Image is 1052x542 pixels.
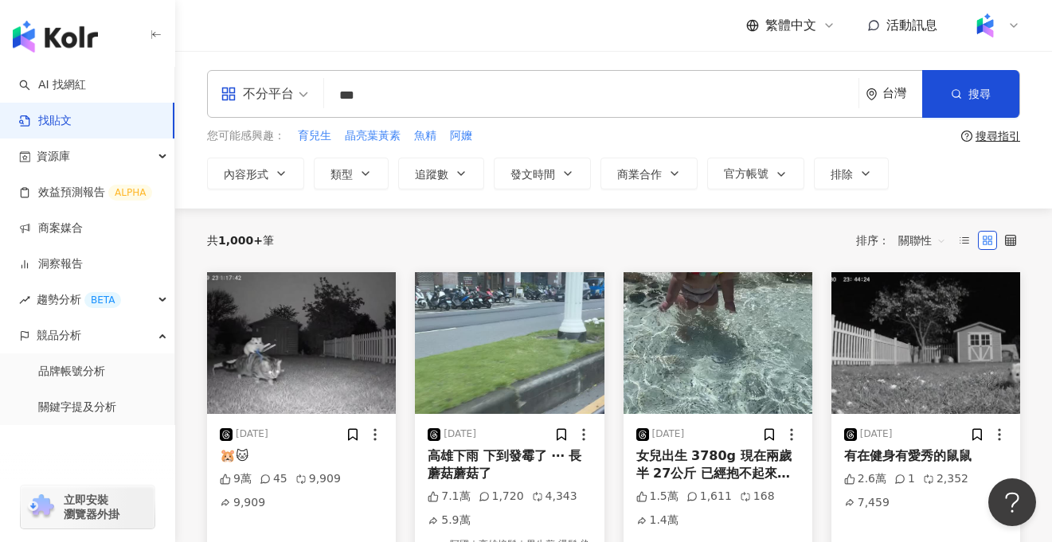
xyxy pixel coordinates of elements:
[221,81,294,107] div: 不分平台
[922,70,1019,118] button: 搜尋
[494,158,591,189] button: 發文時間
[295,471,341,487] div: 9,909
[844,495,890,511] div: 7,459
[415,168,448,181] span: 追蹤數
[740,489,775,505] div: 168
[207,158,304,189] button: 內容形式
[19,185,152,201] a: 效益預測報告ALPHA
[428,513,470,528] div: 5.9萬
[624,272,812,414] img: post-image
[970,10,1000,41] img: Kolr%20app%20icon%20%281%29.png
[220,471,252,487] div: 9萬
[814,158,889,189] button: 排除
[207,234,274,247] div: 共 筆
[636,513,679,528] div: 1.4萬
[428,489,470,505] div: 7.1萬
[831,272,1020,414] img: post-image
[37,282,121,318] span: 趨勢分析
[707,158,804,189] button: 官方帳號
[224,168,268,181] span: 內容形式
[831,168,853,181] span: 排除
[636,489,679,505] div: 1.5萬
[344,127,401,145] button: 晶亮葉黃素
[218,234,263,247] span: 1,000+
[298,128,331,144] span: 育兒生
[38,400,116,415] a: 關鍵字提及分析
[844,447,1007,465] div: 有在健身有愛秀的鼠鼠
[260,471,287,487] div: 45
[220,495,265,511] div: 9,909
[236,427,268,441] div: [DATE]
[856,228,955,253] div: 排序：
[330,168,353,181] span: 類型
[19,113,72,129] a: 找貼文
[19,294,30,306] span: rise
[413,127,437,145] button: 魚精
[21,485,154,528] a: chrome extension立即安裝 瀏覽器外掛
[415,272,604,414] img: post-image
[84,292,121,308] div: BETA
[297,127,332,145] button: 育兒生
[886,18,937,33] span: 活動訊息
[207,272,396,414] img: post-image
[882,87,922,100] div: 台灣
[844,471,886,487] div: 2.6萬
[724,167,768,180] span: 官方帳號
[765,17,816,34] span: 繁體中文
[37,138,70,174] span: 資源庫
[221,86,237,102] span: appstore
[961,131,972,142] span: question-circle
[207,128,285,144] span: 您可能感興趣：
[600,158,698,189] button: 商業合作
[976,130,1020,142] div: 搜尋指引
[860,427,893,441] div: [DATE]
[13,21,98,53] img: logo
[428,447,591,483] div: 高雄下雨 下到發霉了 ⋯ 長蘑菇蘑菇了
[314,158,389,189] button: 類型
[25,494,57,520] img: chrome extension
[479,489,524,505] div: 1,720
[398,158,484,189] button: 追蹤數
[617,168,662,181] span: 商業合作
[636,447,800,483] div: 女兒出生 3780g 現在兩歲半 27公斤 已經抱不起來了🥲
[19,256,83,272] a: 洞察報告
[38,364,105,380] a: 品牌帳號分析
[19,77,86,93] a: searchAI 找網紅
[345,128,401,144] span: 晶亮葉黃素
[450,128,472,144] span: 阿嬤
[414,128,436,144] span: 魚精
[923,471,968,487] div: 2,352
[898,228,946,253] span: 關聯性
[866,88,878,100] span: environment
[510,168,555,181] span: 發文時間
[652,427,685,441] div: [DATE]
[220,447,383,465] div: 🐹🐱
[988,478,1036,526] iframe: Help Scout Beacon - Open
[532,489,577,505] div: 4,343
[968,88,991,100] span: 搜尋
[444,427,476,441] div: [DATE]
[894,471,915,487] div: 1
[686,489,732,505] div: 1,611
[64,493,119,521] span: 立即安裝 瀏覽器外掛
[37,318,81,353] span: 競品分析
[449,127,473,145] button: 阿嬤
[19,220,83,236] a: 商案媒合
